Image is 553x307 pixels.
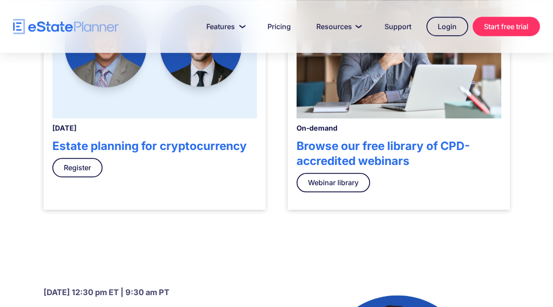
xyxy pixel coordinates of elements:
[426,17,468,36] a: Login
[297,124,337,132] strong: On-demand
[257,18,301,35] a: Pricing
[196,18,253,35] a: Features
[472,17,540,36] a: Start free trial
[44,288,169,297] strong: [DATE] 12:30 pm ET | 9:30 am PT
[297,173,370,192] a: Webinar library
[52,139,247,153] strong: Estate planning for cryptocurrency
[52,124,77,132] strong: [DATE]
[374,18,422,35] a: Support
[297,139,501,168] h4: Browse our free library of CPD-accredited webinars
[13,19,119,34] a: home
[306,18,370,35] a: Resources
[52,158,103,177] a: Register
